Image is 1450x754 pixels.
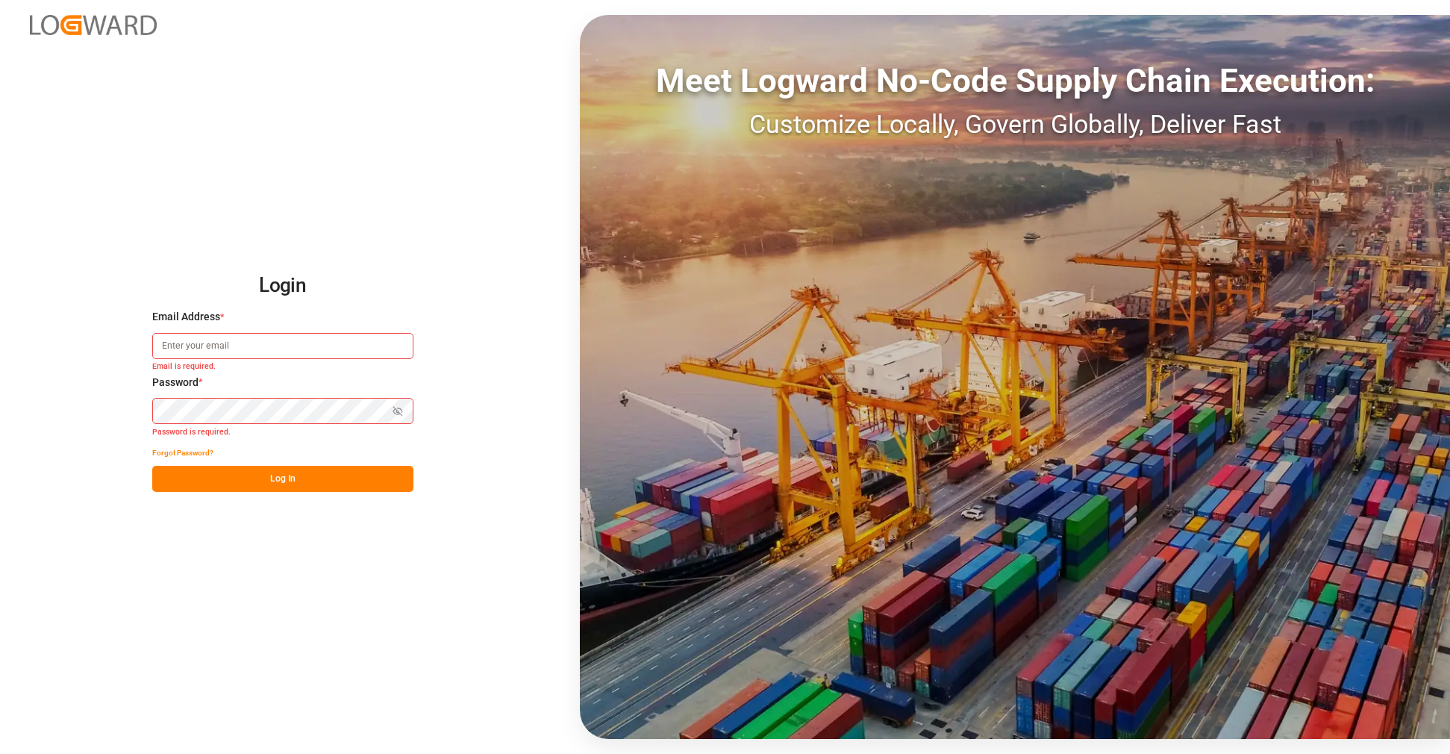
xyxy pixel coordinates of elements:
[580,56,1450,105] div: Meet Logward No-Code Supply Chain Execution:
[152,427,413,440] small: Password is required.
[152,466,413,492] button: Log In
[152,262,413,310] h2: Login
[30,15,157,35] img: Logward_new_orange.png
[152,333,413,359] input: Enter your email
[152,309,220,325] span: Email Address
[152,375,199,390] span: Password
[152,361,413,375] small: Email is required.
[580,105,1450,143] div: Customize Locally, Govern Globally, Deliver Fast
[152,440,213,466] button: Forgot Password?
